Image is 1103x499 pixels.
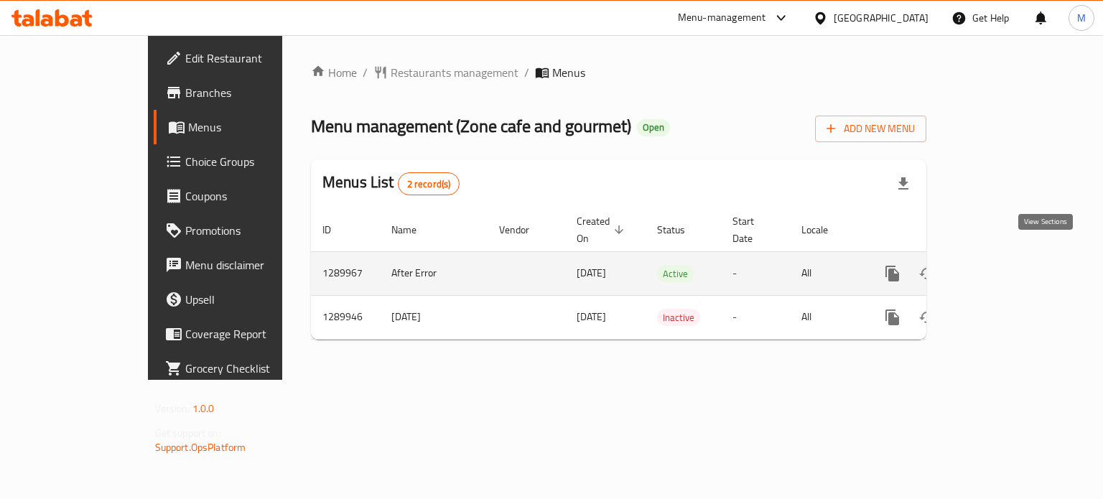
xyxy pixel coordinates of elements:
td: - [721,295,790,339]
li: / [363,64,368,81]
span: Locale [801,221,847,238]
span: Menu management ( Zone cafe and gourmet ) [311,110,631,142]
span: Menus [552,64,585,81]
span: Vendor [499,221,548,238]
span: Open [637,121,670,134]
span: ID [322,221,350,238]
th: Actions [864,208,1025,252]
span: Coverage Report [185,325,321,342]
td: After Error [380,251,488,295]
span: Inactive [657,309,700,326]
div: Export file [886,167,921,201]
div: Total records count [398,172,460,195]
td: All [790,295,864,339]
table: enhanced table [311,208,1025,340]
span: 2 record(s) [399,177,460,191]
div: [GEOGRAPHIC_DATA] [834,10,929,26]
button: Add New Menu [815,116,926,142]
a: Upsell [154,282,332,317]
li: / [524,64,529,81]
span: Menu disclaimer [185,256,321,274]
td: - [721,251,790,295]
span: [DATE] [577,307,606,326]
span: [DATE] [577,264,606,282]
button: more [875,256,910,291]
a: Grocery Checklist [154,351,332,386]
span: Name [391,221,435,238]
span: Add New Menu [827,120,915,138]
a: Edit Restaurant [154,41,332,75]
a: Choice Groups [154,144,332,179]
a: Home [311,64,357,81]
div: Menu-management [678,9,766,27]
span: Coupons [185,187,321,205]
span: Branches [185,84,321,101]
span: Edit Restaurant [185,50,321,67]
button: Change Status [910,300,944,335]
a: Menus [154,110,332,144]
span: Restaurants management [391,64,518,81]
span: Version: [155,399,190,418]
a: Promotions [154,213,332,248]
button: Change Status [910,256,944,291]
span: Status [657,221,704,238]
span: Grocery Checklist [185,360,321,377]
span: Get support on: [155,424,221,442]
a: Support.OpsPlatform [155,438,246,457]
span: 1.0.0 [192,399,215,418]
span: Upsell [185,291,321,308]
h2: Menus List [322,172,460,195]
div: Active [657,265,694,282]
a: Branches [154,75,332,110]
a: Coverage Report [154,317,332,351]
div: Open [637,119,670,136]
span: Promotions [185,222,321,239]
td: 1289967 [311,251,380,295]
td: [DATE] [380,295,488,339]
span: M [1077,10,1086,26]
a: Menu disclaimer [154,248,332,282]
td: All [790,251,864,295]
span: Choice Groups [185,153,321,170]
span: Start Date [732,213,773,247]
td: 1289946 [311,295,380,339]
a: Coupons [154,179,332,213]
button: more [875,300,910,335]
a: Restaurants management [373,64,518,81]
span: Active [657,266,694,282]
span: Menus [188,118,321,136]
span: Created On [577,213,628,247]
nav: breadcrumb [311,64,926,81]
